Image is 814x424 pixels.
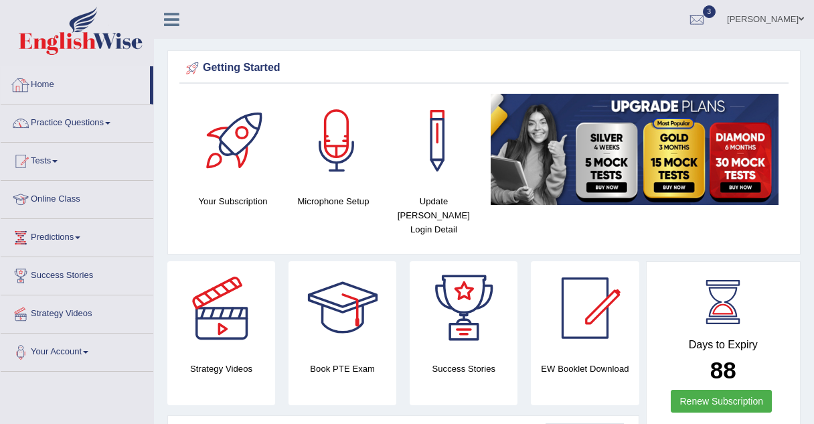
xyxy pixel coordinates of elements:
[1,334,153,367] a: Your Account
[1,104,153,138] a: Practice Questions
[189,194,276,208] h4: Your Subscription
[289,362,396,376] h4: Book PTE Exam
[183,58,785,78] div: Getting Started
[1,295,153,329] a: Strategy Videos
[390,194,477,236] h4: Update [PERSON_NAME] Login Detail
[1,181,153,214] a: Online Class
[290,194,377,208] h4: Microphone Setup
[671,390,772,413] a: Renew Subscription
[703,5,716,18] span: 3
[710,357,736,383] b: 88
[167,362,275,376] h4: Strategy Videos
[531,362,639,376] h4: EW Booklet Download
[1,143,153,176] a: Tests
[1,257,153,291] a: Success Stories
[410,362,517,376] h4: Success Stories
[1,66,150,100] a: Home
[1,219,153,253] a: Predictions
[491,94,779,205] img: small5.jpg
[661,339,786,351] h4: Days to Expiry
